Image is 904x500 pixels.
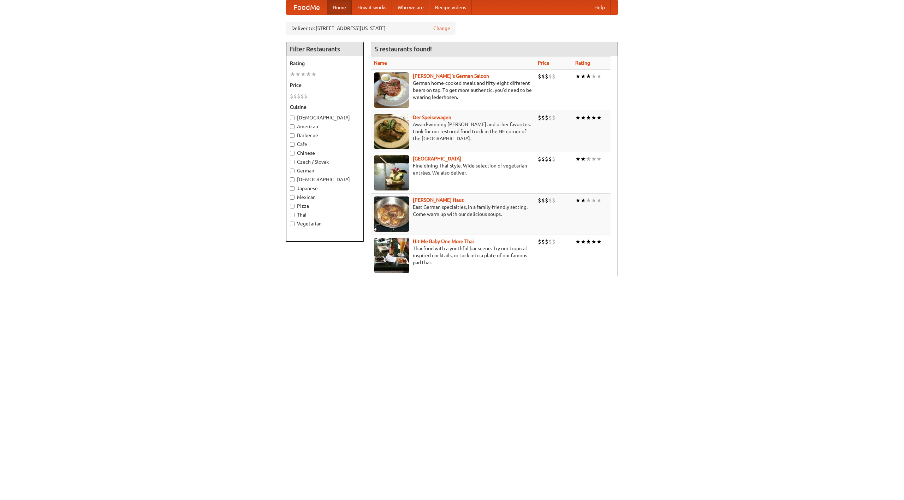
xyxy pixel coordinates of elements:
li: ★ [586,155,591,163]
li: ★ [596,72,602,80]
li: ★ [596,196,602,204]
li: $ [552,72,555,80]
li: ★ [575,238,581,246]
li: $ [304,92,308,100]
li: $ [552,114,555,122]
li: $ [538,155,541,163]
li: ★ [591,238,596,246]
li: $ [545,114,548,122]
p: Award-winning [PERSON_NAME] and other favorites. Look for our restored food truck in the NE corne... [374,121,532,142]
li: $ [541,72,545,80]
li: ★ [591,196,596,204]
li: ★ [306,70,311,78]
label: Czech / Slovak [290,158,360,165]
ng-pluralize: 5 restaurants found! [375,46,432,52]
p: Fine dining Thai-style. Wide selection of vegetarian entrées. We also deliver. [374,162,532,176]
img: satay.jpg [374,155,409,190]
a: How it works [352,0,392,14]
input: Barbecue [290,133,295,138]
h5: Rating [290,60,360,67]
li: $ [538,238,541,246]
input: [DEMOGRAPHIC_DATA] [290,177,295,182]
a: FoodMe [286,0,327,14]
a: Price [538,60,549,66]
label: Barbecue [290,132,360,139]
a: Change [433,25,450,32]
li: $ [545,155,548,163]
li: $ [545,238,548,246]
img: esthers.jpg [374,72,409,108]
p: German home-cooked meals and fifty-eight different beers on tap. To get more authentic, you'd nee... [374,80,532,101]
input: Thai [290,213,295,217]
li: ★ [575,196,581,204]
input: Mexican [290,195,295,200]
li: ★ [301,70,306,78]
div: Deliver to: [STREET_ADDRESS][US_STATE] [286,22,456,35]
label: Chinese [290,149,360,157]
li: $ [541,155,545,163]
li: ★ [586,114,591,122]
label: [DEMOGRAPHIC_DATA] [290,114,360,121]
li: $ [548,114,552,122]
li: ★ [586,72,591,80]
label: [DEMOGRAPHIC_DATA] [290,176,360,183]
li: ★ [591,155,596,163]
li: ★ [575,114,581,122]
a: Der Speisewagen [413,114,451,120]
li: $ [548,72,552,80]
li: ★ [581,196,586,204]
input: Czech / Slovak [290,160,295,164]
li: ★ [586,196,591,204]
li: ★ [586,238,591,246]
a: Rating [575,60,590,66]
li: ★ [575,155,581,163]
li: $ [290,92,293,100]
li: ★ [596,155,602,163]
label: German [290,167,360,174]
li: ★ [591,72,596,80]
li: $ [548,196,552,204]
input: Chinese [290,151,295,155]
a: Hit Me Baby One More Thai [413,239,474,244]
label: American [290,123,360,130]
li: $ [548,238,552,246]
img: babythai.jpg [374,238,409,273]
li: $ [552,155,555,163]
label: Japanese [290,185,360,192]
li: ★ [591,114,596,122]
p: East German specialties, in a family-friendly setting. Come warm up with our delicious soups. [374,204,532,218]
a: [PERSON_NAME]'s German Saloon [413,73,489,79]
li: $ [541,196,545,204]
li: $ [552,196,555,204]
li: ★ [295,70,301,78]
label: Cafe [290,141,360,148]
input: Vegetarian [290,222,295,226]
li: ★ [575,72,581,80]
li: $ [538,114,541,122]
label: Vegetarian [290,220,360,227]
img: kohlhaus.jpg [374,196,409,232]
li: $ [552,238,555,246]
li: ★ [596,114,602,122]
input: Cafe [290,142,295,147]
li: $ [293,92,297,100]
b: [GEOGRAPHIC_DATA] [413,156,461,161]
li: ★ [581,238,586,246]
li: $ [297,92,301,100]
a: [PERSON_NAME] Haus [413,197,464,203]
li: ★ [581,114,586,122]
p: Thai food with a youthful bar scene. Try our tropical inspired cocktails, or tuck into a plate of... [374,245,532,266]
li: $ [541,114,545,122]
h5: Cuisine [290,104,360,111]
a: Recipe videos [429,0,472,14]
a: Name [374,60,387,66]
input: German [290,169,295,173]
a: Who we are [392,0,429,14]
li: ★ [596,238,602,246]
a: Home [327,0,352,14]
label: Pizza [290,202,360,210]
